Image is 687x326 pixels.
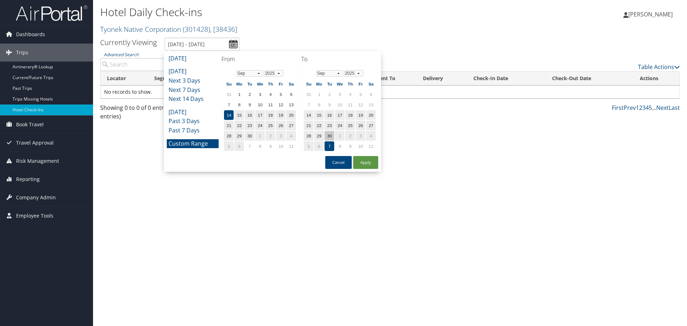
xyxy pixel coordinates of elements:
td: 8 [335,141,345,151]
td: 2 [245,89,254,99]
th: We [255,79,265,89]
a: 1 [636,104,639,112]
td: 5 [304,141,313,151]
td: 30 [245,131,254,141]
td: 16 [245,110,254,120]
div: Showing 0 to 0 of 0 entries (filtered from NaN total entries) [100,103,237,124]
td: 22 [314,121,324,130]
li: Past 3 Days [167,117,219,126]
td: 18 [265,110,275,120]
td: 2 [345,131,355,141]
th: Fr [356,79,365,89]
td: 6 [366,89,376,99]
td: 24 [335,121,345,130]
td: 28 [224,131,234,141]
td: 5 [276,89,286,99]
td: 25 [265,121,275,130]
td: 8 [314,100,324,110]
th: Th [265,79,275,89]
th: Mo [234,79,244,89]
td: 29 [314,131,324,141]
a: 5 [649,104,652,112]
td: 13 [286,100,296,110]
td: 31 [224,89,234,99]
th: Tu [245,79,254,89]
td: 1 [335,131,345,141]
span: Risk Management [16,152,59,170]
td: 11 [265,100,275,110]
td: 4 [345,89,355,99]
th: Check-In Date: activate to sort column ascending [467,72,546,86]
td: 11 [345,100,355,110]
th: Actions [633,72,679,86]
td: 18 [345,110,355,120]
span: Book Travel [16,116,44,133]
a: Advanced Search [104,52,138,58]
td: 23 [325,121,334,130]
a: 2 [639,104,642,112]
span: Trips [16,44,28,62]
td: 21 [304,121,313,130]
td: 28 [304,131,313,141]
td: 1 [314,89,324,99]
td: 1 [255,131,265,141]
td: 27 [366,121,376,130]
td: 10 [356,141,365,151]
td: 15 [234,110,244,120]
a: Prev [624,104,636,112]
td: 2 [325,89,334,99]
li: Custom Range [167,139,219,149]
td: 9 [265,141,275,151]
span: , [ 38436 ] [210,24,237,34]
td: 6 [234,141,244,151]
td: 9 [345,141,355,151]
h3: Currently Viewing [100,38,157,47]
td: 7 [245,141,254,151]
span: Reporting [16,170,40,188]
td: No records to show. [101,86,679,98]
td: 14 [304,110,313,120]
th: Fr [276,79,286,89]
li: [DATE] [167,108,219,117]
h4: To [301,55,378,63]
td: 14 [224,110,234,120]
td: 8 [255,141,265,151]
span: Company Admin [16,189,56,206]
td: 20 [286,110,296,120]
td: 15 [314,110,324,120]
li: Next 7 Days [167,86,219,95]
th: Delivery: activate to sort column ascending [416,72,467,86]
td: 6 [314,141,324,151]
td: 4 [265,89,275,99]
th: Sa [286,79,296,89]
td: 7 [224,100,234,110]
td: 13 [366,100,376,110]
td: 24 [255,121,265,130]
a: Next [656,104,669,112]
td: 19 [356,110,365,120]
td: 11 [366,141,376,151]
a: Last [669,104,680,112]
input: Advanced Search [100,58,237,71]
td: 1 [234,89,244,99]
input: [DATE] - [DATE] [165,38,240,51]
td: 3 [356,131,365,141]
th: Check-Out Date: activate to sort column ascending [546,72,633,86]
li: Next 14 Days [167,94,219,104]
td: 10 [335,100,345,110]
li: Next 3 Days [167,76,219,86]
td: 5 [356,89,365,99]
td: 5 [224,141,234,151]
td: 8 [234,100,244,110]
h4: From [221,55,298,63]
td: 12 [276,100,286,110]
th: Th [345,79,355,89]
td: 6 [286,89,296,99]
td: 25 [345,121,355,130]
button: Cancel [325,156,352,169]
td: 12 [356,100,365,110]
td: 4 [366,131,376,141]
td: 30 [325,131,334,141]
td: 3 [255,89,265,99]
th: Su [304,79,313,89]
